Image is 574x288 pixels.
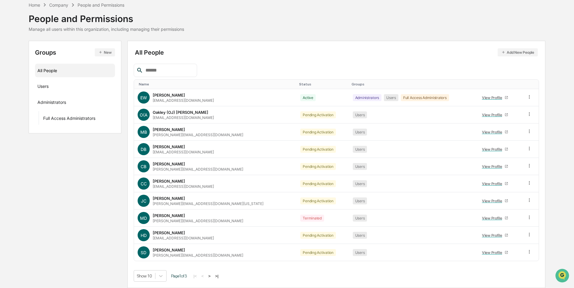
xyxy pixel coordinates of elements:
[300,180,336,187] div: Pending Activation
[16,27,100,34] input: Clear
[479,93,511,102] a: View Profile
[353,249,367,256] div: Users
[300,232,336,239] div: Pending Activation
[482,233,505,238] div: View Profile
[153,162,185,166] div: [PERSON_NAME]
[141,198,146,203] span: JC
[12,76,39,82] span: Preclearance
[199,274,206,279] button: <
[153,248,185,252] div: [PERSON_NAME]
[153,93,185,98] div: [PERSON_NAME]
[141,250,146,255] span: SD
[153,253,243,258] div: [PERSON_NAME][EMAIL_ADDRESS][DOMAIN_NAME]
[29,8,184,24] div: People and Permissions
[479,127,511,137] a: View Profile
[153,150,214,154] div: [EMAIL_ADDRESS][DOMAIN_NAME]
[353,111,367,118] div: Users
[12,88,38,94] span: Data Lookup
[140,112,148,117] span: O(A
[141,164,146,169] span: CB
[41,74,77,85] a: 🗄️Attestations
[300,111,336,118] div: Pending Activation
[139,82,294,86] div: Toggle SortBy
[6,46,17,57] img: 1746055101610-c473b297-6a78-478c-a979-82029cc54cd1
[78,2,124,8] div: People and Permissions
[29,27,184,32] div: Manage all users within this organization, including managing their permissions
[528,82,536,86] div: Toggle SortBy
[498,48,538,56] button: Add New People
[141,233,147,238] span: HD
[135,48,538,56] div: All People
[21,52,76,57] div: We're available if you need us!
[153,201,263,206] div: [PERSON_NAME][EMAIL_ADDRESS][DOMAIN_NAME][US_STATE]
[479,213,511,223] a: View Profile
[213,274,220,279] button: >|
[479,110,511,120] a: View Profile
[482,181,505,186] div: View Profile
[353,146,367,153] div: Users
[353,94,382,101] div: Administrators
[482,113,505,117] div: View Profile
[44,77,49,82] div: 🗄️
[482,250,505,255] div: View Profile
[153,127,185,132] div: [PERSON_NAME]
[6,77,11,82] div: 🖐️
[4,74,41,85] a: 🖐️Preclearance
[153,196,185,201] div: [PERSON_NAME]
[479,231,511,240] a: View Profile
[153,184,214,189] div: [EMAIL_ADDRESS][DOMAIN_NAME]
[171,274,187,278] span: Page 1 of 3
[300,215,324,222] div: Terminated
[153,213,185,218] div: [PERSON_NAME]
[6,88,11,93] div: 🔎
[21,46,99,52] div: Start new chat
[353,215,367,222] div: Users
[141,181,147,186] span: CC
[300,197,336,204] div: Pending Activation
[353,180,367,187] div: Users
[353,232,367,239] div: Users
[153,167,243,171] div: [PERSON_NAME][EMAIL_ADDRESS][DOMAIN_NAME]
[43,116,95,123] div: Full Access Administrators
[479,248,511,257] a: View Profile
[300,249,336,256] div: Pending Activation
[300,163,336,170] div: Pending Activation
[153,115,214,120] div: [EMAIL_ADDRESS][DOMAIN_NAME]
[479,145,511,154] a: View Profile
[482,164,505,169] div: View Profile
[60,102,73,107] span: Pylon
[140,216,147,221] span: MD
[352,82,474,86] div: Toggle SortBy
[35,48,115,56] div: Groups
[37,100,66,107] div: Administrators
[478,82,521,86] div: Toggle SortBy
[43,102,73,107] a: Powered byPylon
[206,274,212,279] button: >
[37,66,113,75] div: All People
[482,95,505,100] div: View Profile
[103,48,110,55] button: Start new chat
[153,98,214,103] div: [EMAIL_ADDRESS][DOMAIN_NAME]
[482,216,505,220] div: View Profile
[482,199,505,203] div: View Profile
[153,144,185,149] div: [PERSON_NAME]
[353,163,367,170] div: Users
[479,196,511,206] a: View Profile
[29,2,40,8] div: Home
[4,85,40,96] a: 🔎Data Lookup
[153,110,208,115] div: Oakley (OJ) [PERSON_NAME]
[299,82,346,86] div: Toggle SortBy
[192,274,199,279] button: |<
[50,76,75,82] span: Attestations
[153,133,243,137] div: [PERSON_NAME][EMAIL_ADDRESS][DOMAIN_NAME]
[140,130,147,135] span: MB
[140,95,147,100] span: EW
[153,219,243,223] div: [PERSON_NAME][EMAIL_ADDRESS][DOMAIN_NAME]
[37,84,49,91] div: Users
[401,94,449,101] div: Full Access Administrators
[353,197,367,204] div: Users
[300,94,316,101] div: Active
[141,147,146,152] span: DB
